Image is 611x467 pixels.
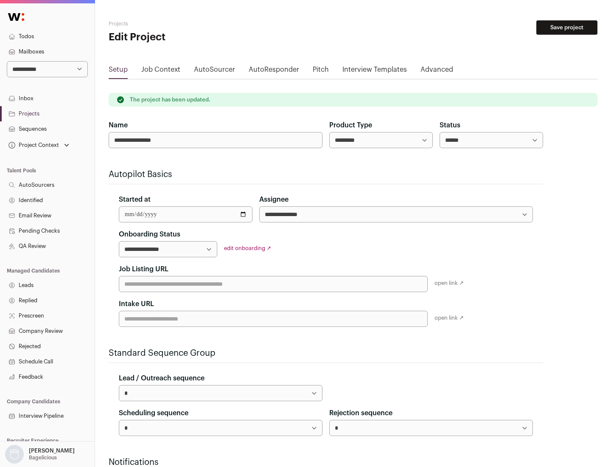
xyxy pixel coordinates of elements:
img: Wellfound [3,8,29,25]
a: Interview Templates [342,65,407,78]
p: Bagelicious [29,454,57,461]
button: Open dropdown [3,445,76,464]
img: nopic.png [5,445,24,464]
label: Lead / Outreach sequence [119,373,205,383]
h2: Projects [109,20,272,27]
p: The project has been updated. [130,96,210,103]
a: Advanced [420,65,453,78]
label: Name [109,120,128,130]
label: Assignee [259,194,289,205]
label: Intake URL [119,299,154,309]
a: Job Context [141,65,180,78]
button: Save project [536,20,597,35]
button: Open dropdown [7,139,71,151]
h1: Edit Project [109,31,272,44]
a: Setup [109,65,128,78]
p: [PERSON_NAME] [29,447,75,454]
label: Product Type [329,120,372,130]
a: AutoResponder [249,65,299,78]
label: Status [440,120,460,130]
a: Pitch [313,65,329,78]
label: Onboarding Status [119,229,180,239]
label: Started at [119,194,151,205]
div: Project Context [7,142,59,149]
label: Rejection sequence [329,408,392,418]
a: AutoSourcer [194,65,235,78]
label: Job Listing URL [119,264,168,274]
a: edit onboarding ↗ [224,245,271,251]
label: Scheduling sequence [119,408,188,418]
h2: Autopilot Basics [109,169,543,180]
h2: Standard Sequence Group [109,347,543,359]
